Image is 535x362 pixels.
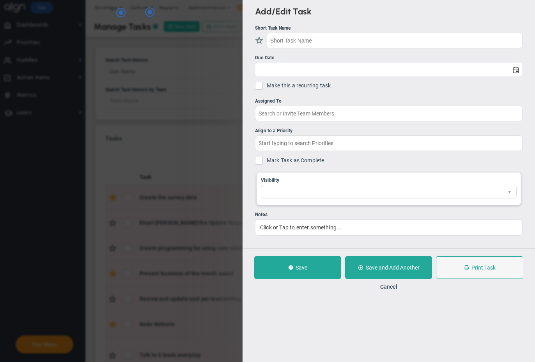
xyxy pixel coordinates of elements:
span: select [509,63,522,76]
div: Short Task Name [255,25,523,32]
div: Click or Tap to enter something... [255,219,523,236]
button: Cancel [380,284,397,290]
input: Search or Invite Team Members [255,106,523,121]
div: Assigned To [255,98,523,105]
div: Align to a Priority [255,127,523,135]
div: Due Date [255,54,523,62]
span: Save [296,264,307,271]
span: Save and Add Another [366,264,420,271]
span: Print Task [471,264,496,271]
h2: Add/Edit Task [255,6,523,18]
button: Save [254,256,341,279]
span: select [503,185,516,199]
span: Mark Task as Complete [267,157,523,167]
button: Save and Add Another [345,256,432,279]
input: Short Task Name [267,33,523,48]
button: Print Task [436,256,523,279]
div: Visibility [261,177,517,184]
input: Start typing to search Priorities [255,135,523,151]
span: Make this a recurring task [267,82,331,92]
div: Notes [255,211,523,218]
